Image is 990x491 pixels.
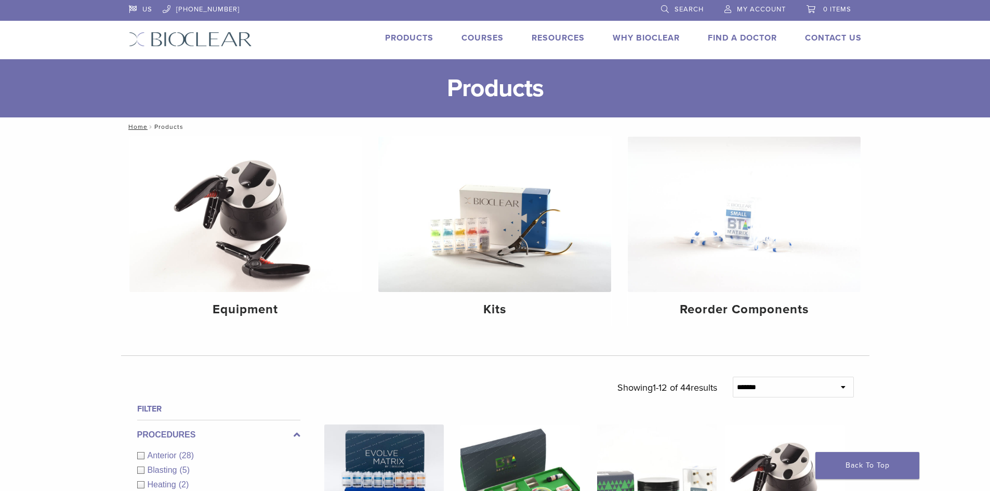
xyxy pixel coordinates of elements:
span: Blasting [148,466,180,474]
span: Heating [148,480,179,489]
span: (5) [179,466,190,474]
a: Home [125,123,148,130]
span: (28) [179,451,194,460]
span: Anterior [148,451,179,460]
h4: Kits [387,300,603,319]
h4: Equipment [138,300,354,319]
p: Showing results [617,377,717,399]
a: Contact Us [805,33,862,43]
span: My Account [737,5,786,14]
img: Bioclear [129,32,252,47]
span: 0 items [823,5,851,14]
a: Kits [378,137,611,326]
a: Back To Top [815,452,919,479]
h4: Filter [137,403,300,415]
span: (2) [179,480,189,489]
a: Why Bioclear [613,33,680,43]
a: Equipment [129,137,362,326]
img: Kits [378,137,611,292]
img: Reorder Components [628,137,861,292]
label: Procedures [137,429,300,441]
a: Products [385,33,433,43]
a: Find A Doctor [708,33,777,43]
img: Equipment [129,137,362,292]
span: / [148,124,154,129]
h4: Reorder Components [636,300,852,319]
nav: Products [121,117,869,136]
span: Search [675,5,704,14]
a: Courses [461,33,504,43]
a: Resources [532,33,585,43]
span: 1-12 of 44 [653,382,691,393]
a: Reorder Components [628,137,861,326]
